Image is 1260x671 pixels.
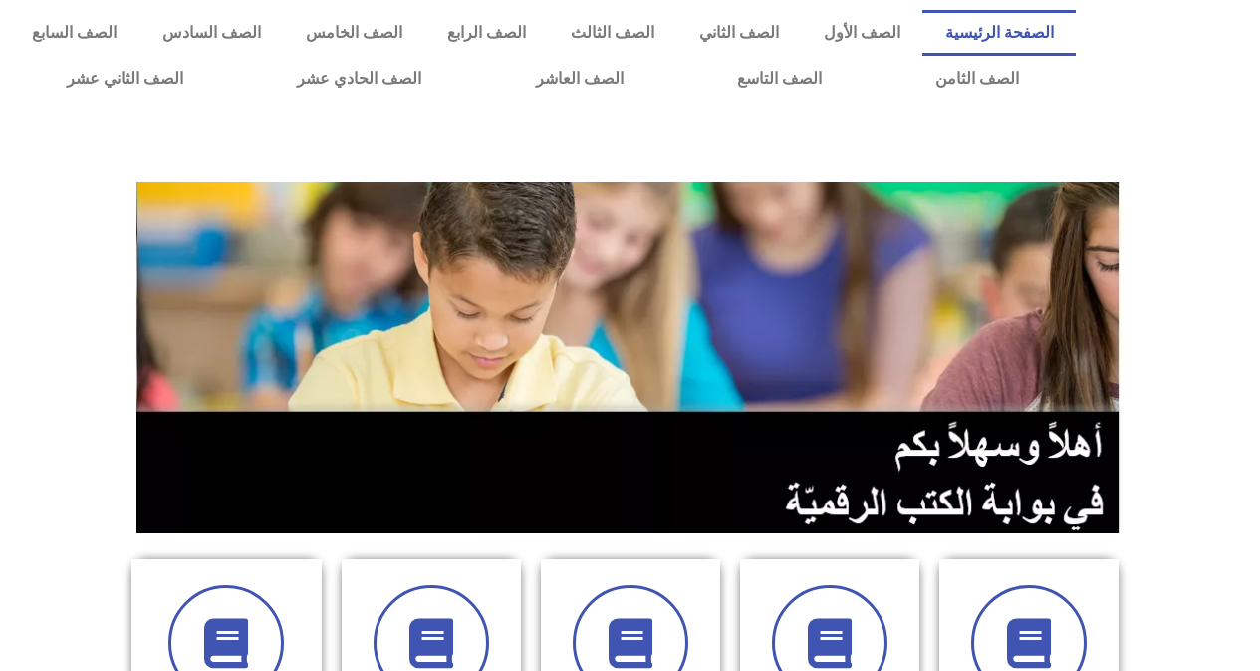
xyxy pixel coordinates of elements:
a: الصف السادس [139,10,283,56]
a: الصف الحادي عشر [240,56,478,102]
a: الصف الثالث [548,10,676,56]
a: الصف الرابع [424,10,548,56]
a: الصف الثاني [676,10,801,56]
a: الصف السابع [10,10,139,56]
a: الصف الخامس [283,10,424,56]
a: الصف العاشر [479,56,680,102]
a: الصف التاسع [680,56,879,102]
a: الصف الأول [801,10,922,56]
a: الصف الثامن [879,56,1076,102]
a: الصفحة الرئيسية [922,10,1076,56]
a: الصف الثاني عشر [10,56,240,102]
